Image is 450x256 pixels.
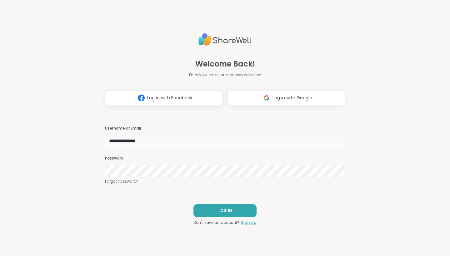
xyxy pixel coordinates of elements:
h3: Password [105,156,345,161]
h3: Username or Email [105,126,345,131]
button: Log in with Facebook [105,90,222,106]
span: LOG IN [218,208,232,214]
span: Enter your email and password below [189,72,261,78]
img: ShareWell Logo [198,31,252,48]
img: ShareWell Logomark [135,92,147,104]
img: ShareWell Logomark [261,92,272,104]
button: LOG IN [193,204,257,217]
span: Don't have an account? [193,220,239,225]
span: Log in with Google [272,95,312,101]
span: Welcome Back! [195,58,255,70]
button: Log in with Google [227,90,345,106]
a: Sign up [241,220,257,225]
span: Log in with Facebook [147,95,192,101]
a: Forgot Password? [105,179,345,184]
